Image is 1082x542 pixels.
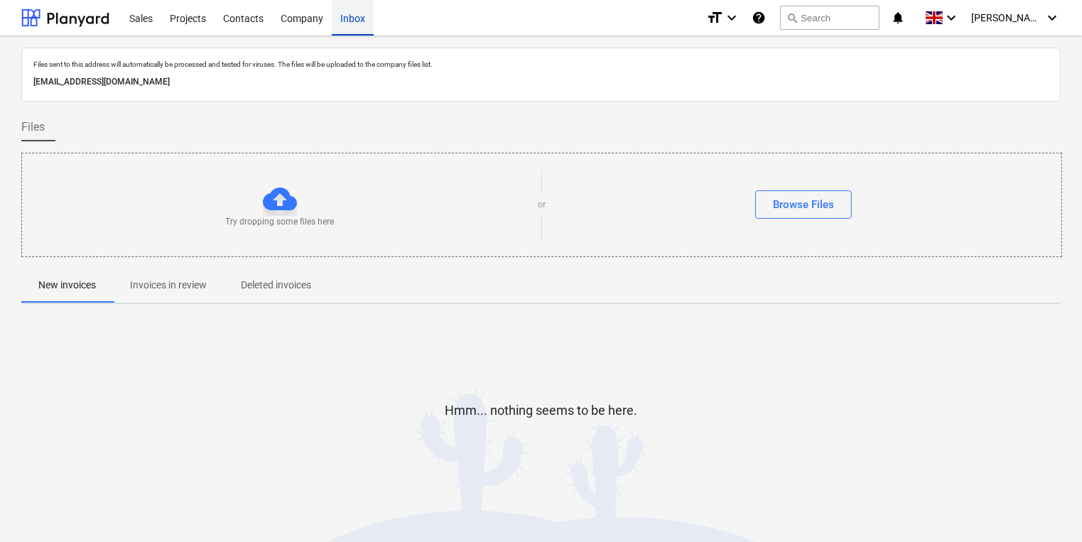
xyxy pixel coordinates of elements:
[786,12,798,23] span: search
[33,60,1049,69] p: Files sent to this address will automatically be processed and tested for viruses. The files will...
[21,119,45,136] span: Files
[1044,9,1061,26] i: keyboard_arrow_down
[752,9,766,26] i: Knowledge base
[33,75,1049,90] p: [EMAIL_ADDRESS][DOMAIN_NAME]
[445,402,637,419] p: Hmm... nothing seems to be here.
[706,9,723,26] i: format_size
[1011,474,1082,542] iframe: Chat Widget
[971,12,1042,23] span: [PERSON_NAME]
[755,190,852,219] button: Browse Files
[943,9,960,26] i: keyboard_arrow_down
[226,216,335,228] p: Try dropping some files here
[891,9,905,26] i: notifications
[538,199,546,211] p: or
[241,278,311,293] p: Deleted invoices
[130,278,207,293] p: Invoices in review
[780,6,880,30] button: Search
[38,278,96,293] p: New invoices
[723,9,740,26] i: keyboard_arrow_down
[773,195,834,214] div: Browse Files
[21,153,1062,257] div: Try dropping some files hereorBrowse Files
